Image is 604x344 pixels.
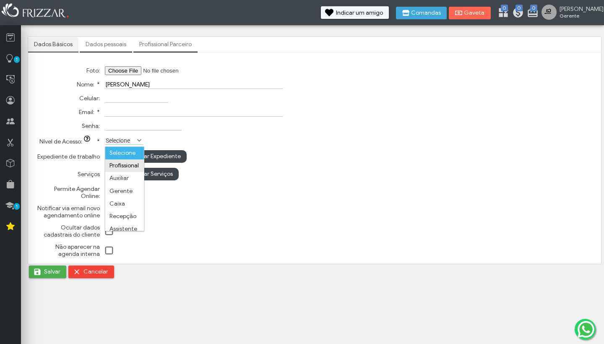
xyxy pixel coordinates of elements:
span: 0 [515,5,523,11]
button: Gaveta [449,7,491,19]
label: Serviços [78,171,100,178]
button: Nível de Acesso:* [82,136,94,144]
span: Salvar [44,266,60,278]
li: Auxiliar [105,172,144,185]
li: Caixa [105,198,144,210]
li: Selecione [105,147,144,159]
label: Senha: [82,122,100,130]
a: 0 [527,7,535,20]
button: Comandas [396,7,447,19]
label: Ocultar dados cadastrais do cliente [37,224,100,238]
button: Salvar [29,266,66,278]
img: whatsapp.png [576,319,596,339]
label: Notificar via email novo agendamento online [37,205,100,219]
span: 1 [14,56,20,63]
span: 0 [530,5,537,11]
label: Permite Agendar Online: [37,185,100,200]
li: Profissional [105,159,144,172]
a: 0 [497,7,506,20]
label: Nome: [77,81,100,88]
button: Indicar um amigo [321,6,389,19]
span: [PERSON_NAME] [560,5,597,13]
label: Email: [79,109,100,116]
span: 0 [501,5,508,11]
span: 1 [14,203,20,210]
label: Não aparecer na agenda interna [37,243,100,258]
label: Selecione [105,136,136,144]
a: 0 [512,7,521,20]
span: Configurar Serviços [120,168,173,180]
li: Recepção [105,210,144,223]
span: Comandas [411,10,441,16]
label: Celular: [79,95,100,102]
button: Cancelar [68,266,114,278]
span: Configurar Expediente [120,150,181,163]
a: Dados pessoais [80,37,132,52]
label: Expediente de trabalho [37,153,100,160]
span: Gaveta [464,10,485,16]
span: Gerente [560,13,597,19]
span: Indicar um amigo [336,10,383,16]
li: Assistente [105,223,144,235]
a: Profissional Parceiro [133,37,198,52]
button: Configurar Expediente [105,150,187,163]
label: Nível de Acesso: [39,138,100,145]
a: [PERSON_NAME] Gerente [542,5,600,21]
a: Dados Básicos [28,37,78,52]
label: Foto: [86,67,100,74]
span: Cancelar [83,266,108,278]
li: Gerente [105,185,144,198]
